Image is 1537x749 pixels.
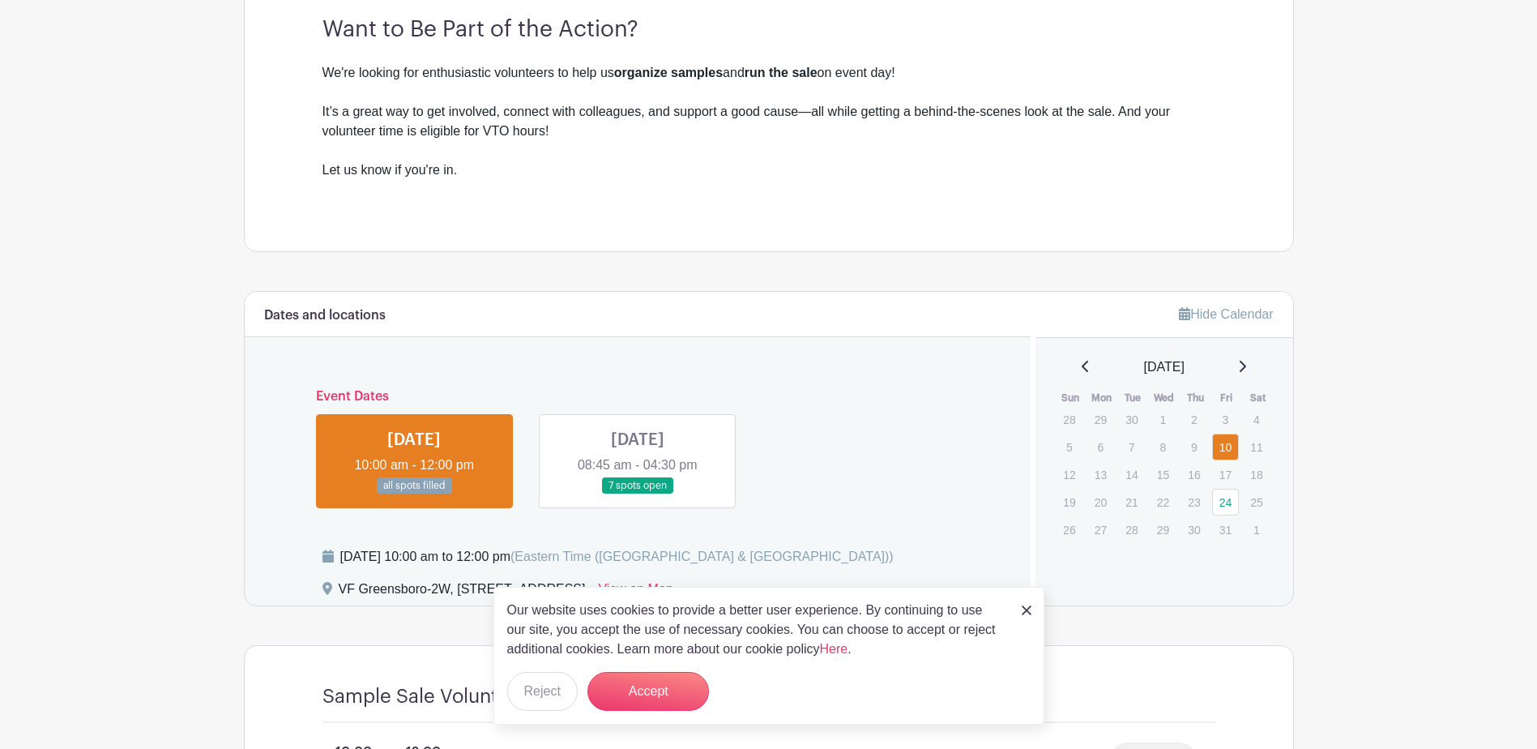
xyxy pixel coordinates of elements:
[1087,517,1114,542] p: 27
[1212,489,1239,516] a: 24
[1150,462,1176,487] p: 15
[587,672,709,711] button: Accept
[1181,517,1207,542] p: 30
[1087,390,1118,406] th: Mon
[1117,390,1149,406] th: Tue
[1150,517,1176,542] p: 29
[1243,434,1270,460] p: 11
[1181,434,1207,460] p: 9
[1243,490,1270,515] p: 25
[1180,390,1211,406] th: Thu
[820,642,848,656] a: Here
[510,550,894,563] span: (Eastern Time ([GEOGRAPHIC_DATA] & [GEOGRAPHIC_DATA]))
[1055,390,1087,406] th: Sun
[1150,407,1176,432] p: 1
[322,685,557,708] h4: Sample Sale Volunteering
[1181,462,1207,487] p: 16
[1056,517,1082,542] p: 26
[340,547,894,567] div: [DATE] 10:00 am to 12:00 pm
[745,66,818,79] strong: run the sale
[614,66,723,79] strong: organize samples
[1212,407,1239,432] p: 3
[322,160,1215,199] div: Let us know if you're in.
[1087,407,1114,432] p: 29
[1056,434,1082,460] p: 5
[1118,517,1145,542] p: 28
[507,672,578,711] button: Reject
[507,601,1005,659] p: Our website uses cookies to provide a better user experience. By continuing to use our site, you ...
[1181,490,1207,515] p: 23
[1087,490,1114,515] p: 20
[598,580,672,606] a: View on Map
[1243,407,1270,432] p: 4
[1212,517,1239,542] p: 31
[1149,390,1181,406] th: Wed
[322,16,1215,44] h3: Want to Be Part of the Action?
[1243,462,1270,487] p: 18
[322,63,1215,160] div: We're looking for enthusiastic volunteers to help us and on event day! It’s a great way to get in...
[1118,407,1145,432] p: 30
[1211,390,1243,406] th: Fri
[1087,434,1114,460] p: 6
[1242,390,1274,406] th: Sat
[1087,462,1114,487] p: 13
[1056,462,1082,487] p: 12
[1118,490,1145,515] p: 21
[1144,357,1185,377] span: [DATE]
[1056,407,1082,432] p: 28
[303,389,973,404] h6: Event Dates
[1150,490,1176,515] p: 22
[1179,307,1273,321] a: Hide Calendar
[1118,434,1145,460] p: 7
[339,580,586,606] div: VF Greensboro-2W, [STREET_ADDRESS]
[1056,490,1082,515] p: 19
[1022,606,1031,615] img: close_button-5f87c8562297e5c2d7936805f587ecaba9071eb48480494691a3f1689db116b3.svg
[1181,407,1207,432] p: 2
[1212,434,1239,460] a: 10
[1212,462,1239,487] p: 17
[264,308,386,323] h6: Dates and locations
[1243,517,1270,542] p: 1
[1118,462,1145,487] p: 14
[1150,434,1176,460] p: 8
